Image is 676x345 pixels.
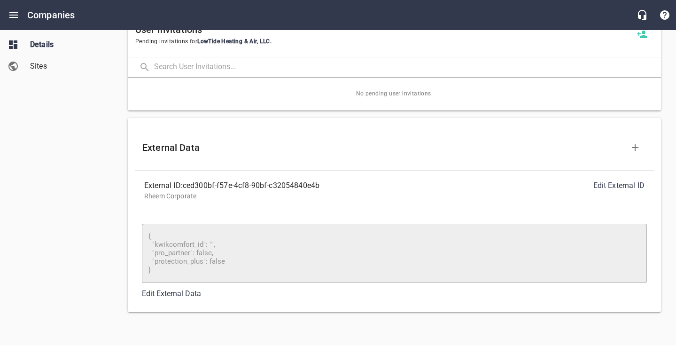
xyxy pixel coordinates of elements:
a: Invite a new user to LowTide Heating & Air, LLC [631,23,653,46]
span: No pending user invitations. [128,78,661,110]
span: LowTide Heating & Air, LLC . [197,38,272,45]
h6: Companies [27,8,75,23]
span: Sites [30,61,101,72]
span: Details [30,39,101,50]
p: Rheem Corporate [144,191,645,201]
span: Pending invitations for [135,37,631,47]
button: Open drawer [2,4,25,26]
a: Edit External ID [593,181,645,190]
input: Search User Invitations... [154,57,661,78]
h6: External Data [142,140,624,155]
a: Edit External Data [142,289,201,298]
button: Support Portal [653,4,676,26]
button: Create New External Data [624,136,646,159]
textarea: { "kwikcomfort_id": "", "pro_partner": false, "protection_plus": false } [148,232,640,274]
button: Live Chat [631,4,653,26]
div: External ID: ced300bf-f57e-4cf8-90bf-c32054840e4b [144,180,395,191]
